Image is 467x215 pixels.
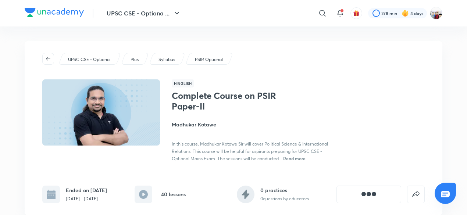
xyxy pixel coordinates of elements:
img: km swarthi [430,7,442,19]
p: Syllabus [158,56,175,63]
a: Plus [129,56,140,63]
p: Plus [131,56,139,63]
h1: Complete Course on PSIR Paper-II [172,90,292,112]
a: Company Logo [25,8,84,19]
img: streak [402,10,409,17]
p: [DATE] - [DATE] [66,196,107,202]
button: false [407,186,425,203]
span: In this course, Madhukar Kotawe Sir will cover Political Science & International Relations. This ... [172,141,328,161]
p: UPSC CSE - Optional [68,56,111,63]
button: avatar [350,7,362,19]
button: UPSC CSE - Optiona ... [102,6,186,21]
p: PSIR Optional [195,56,223,63]
h6: 40 lessons [161,190,186,198]
p: 0 questions by educators [260,196,309,202]
img: Company Logo [25,8,84,17]
a: PSIR Optional [194,56,224,63]
a: Syllabus [157,56,177,63]
span: Hinglish [172,79,194,87]
a: UPSC CSE - Optional [67,56,112,63]
h6: 0 practices [260,186,309,194]
img: Thumbnail [41,79,161,146]
span: Read more [283,155,306,161]
h4: Madhukar Kotawe [172,121,336,128]
h6: Ended on [DATE] [66,186,107,194]
button: [object Object] [336,186,401,203]
img: avatar [353,10,360,17]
